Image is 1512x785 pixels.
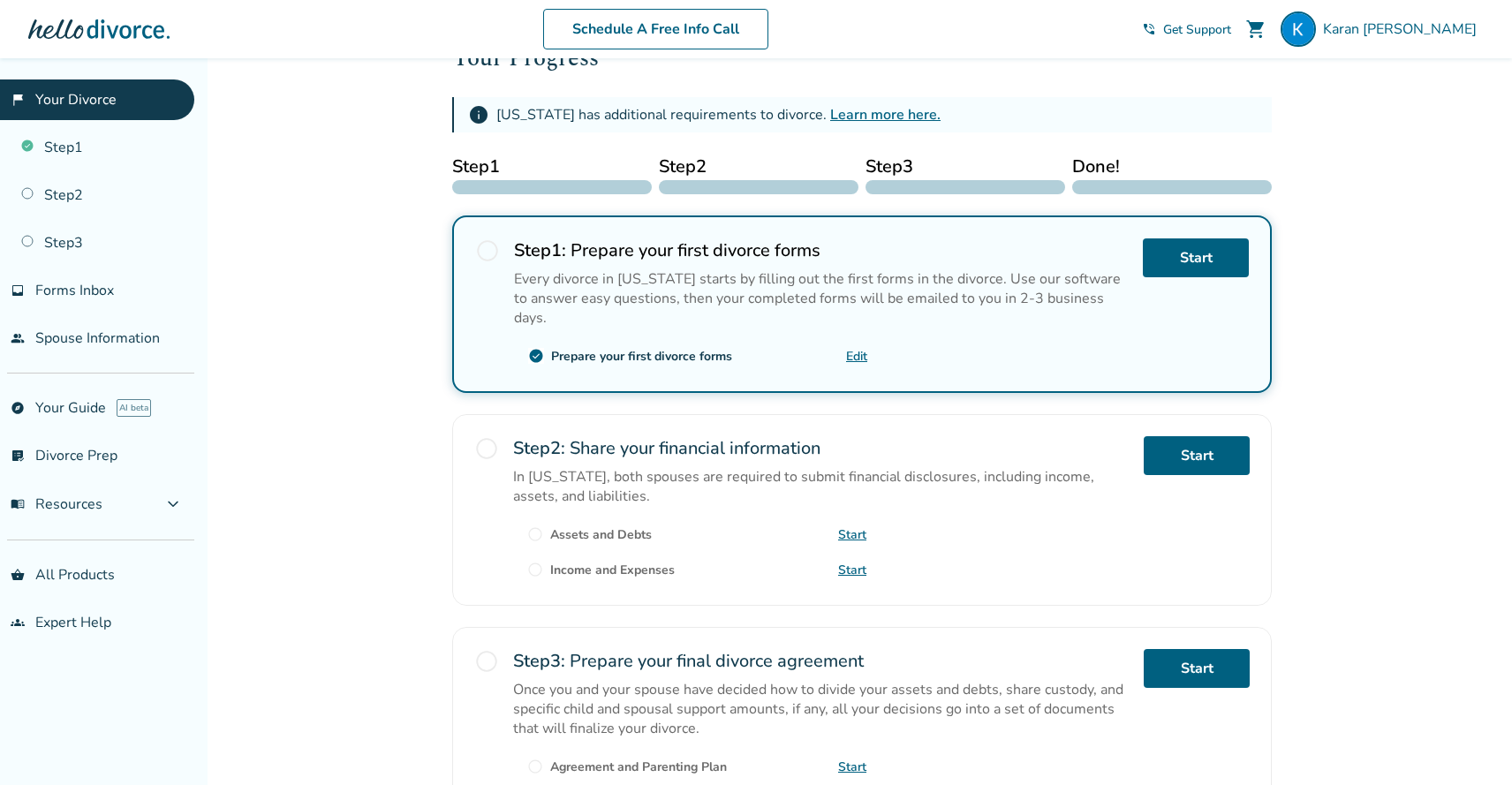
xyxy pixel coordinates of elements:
span: Get Support [1163,21,1231,38]
div: Assets and Debts [550,526,652,543]
span: radio_button_unchecked [527,526,543,542]
a: Start [838,759,866,775]
span: shopping_cart [1245,19,1266,40]
span: Step 1 [452,154,652,180]
a: Schedule A Free Info Call [543,9,768,49]
span: inbox [11,283,25,298]
div: Income and Expenses [550,562,675,578]
a: Start [838,526,866,543]
div: In [US_STATE], both spouses are required to submit financial disclosures, including income, asset... [513,467,1130,506]
a: phone_in_talkGet Support [1142,21,1231,38]
span: Step 3 [866,154,1065,180]
span: info [468,104,489,125]
div: Every divorce in [US_STATE] starts by filling out the first forms in the divorce. Use our softwar... [514,269,1129,328]
span: shopping_basket [11,568,25,582]
strong: Step 1 : [514,238,566,262]
span: expand_more [163,494,184,515]
span: check_circle [528,348,544,364]
strong: Step 2 : [513,436,565,460]
h2: Prepare your first divorce forms [514,238,1129,262]
div: [US_STATE] has additional requirements to divorce. [496,105,941,125]
a: Start [838,562,866,578]
span: Karan [PERSON_NAME] [1323,19,1484,39]
span: radio_button_unchecked [475,238,500,263]
span: menu_book [11,497,25,511]
span: radio_button_unchecked [474,649,499,674]
span: flag_2 [11,93,25,107]
div: Prepare your first divorce forms [551,348,732,365]
h2: Share your financial information [513,436,1130,460]
span: radio_button_unchecked [527,759,543,774]
div: Once you and your spouse have decided how to divide your assets and debts, share custody, and spe... [513,680,1130,738]
a: Learn more here. [830,105,941,125]
span: Resources [11,494,102,514]
strong: Step 3 : [513,649,565,673]
span: explore [11,401,25,415]
span: phone_in_talk [1142,22,1156,36]
span: AI beta [117,399,151,417]
span: list_alt_check [11,449,25,463]
iframe: Chat Widget [1424,700,1512,785]
span: groups [11,615,25,630]
a: Start [1143,238,1249,277]
img: Karan Bathla [1281,11,1316,47]
span: Done! [1072,154,1272,180]
span: people [11,331,25,345]
span: Step 2 [659,154,858,180]
a: Edit [846,348,867,365]
span: radio_button_unchecked [527,562,543,577]
a: Start [1144,436,1250,475]
a: Start [1144,649,1250,688]
div: Agreement and Parenting Plan [550,759,727,775]
h2: Prepare your final divorce agreement [513,649,1130,673]
span: radio_button_unchecked [474,436,499,461]
span: Forms Inbox [35,281,114,300]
